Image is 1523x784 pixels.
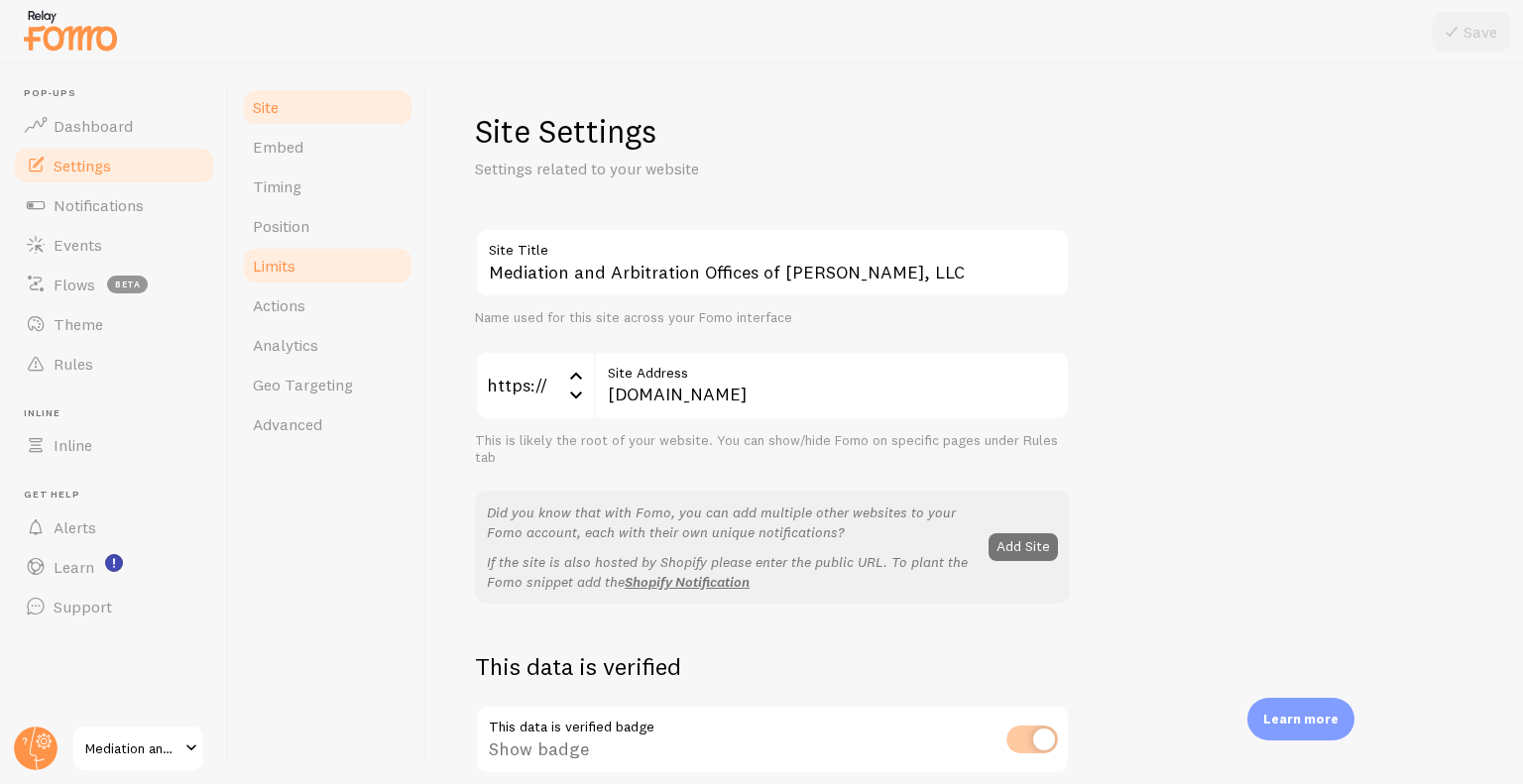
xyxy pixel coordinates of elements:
img: fomo-relay-logo-orange.svg [21,5,120,56]
a: Notifications [12,185,216,225]
a: Support [12,587,216,626]
a: Position [241,206,414,246]
span: Rules [54,354,93,374]
span: Theme [54,314,103,334]
div: https:// [475,351,594,420]
span: Geo Targeting [253,375,353,394]
a: Actions [241,285,414,325]
span: Get Help [24,489,216,502]
span: Alerts [54,517,96,537]
div: Name used for this site across your Fomo interface [475,309,1070,327]
span: Actions [253,295,305,315]
h1: Site Settings [475,111,1070,152]
label: Site Title [475,228,1070,262]
div: Learn more [1247,698,1354,740]
a: Timing [241,167,414,206]
span: Notifications [54,195,144,215]
a: Mediation and Arbitration Offices of [PERSON_NAME], LLC [71,725,205,772]
a: Flows beta [12,265,216,304]
a: Advanced [241,404,414,444]
input: myhonestcompany.com [594,351,1070,420]
a: Settings [12,146,216,185]
span: Mediation and Arbitration Offices of [PERSON_NAME], LLC [85,736,179,760]
span: Settings [54,156,111,175]
a: Embed [241,127,414,167]
a: Inline [12,425,216,465]
p: Learn more [1263,710,1339,728]
a: Dashboard [12,106,216,146]
p: Settings related to your website [475,158,951,180]
span: Inline [54,435,92,455]
a: Learn [12,547,216,587]
h2: This data is verified [475,651,1070,682]
span: Pop-ups [24,87,216,100]
span: Embed [253,137,303,157]
div: This is likely the root of your website. You can show/hide Fomo on specific pages under Rules tab [475,432,1070,467]
a: Site [241,87,414,127]
p: If the site is also hosted by Shopify please enter the public URL. To plant the Fomo snippet add the [487,552,977,592]
a: Limits [241,246,414,285]
span: Learn [54,557,94,577]
span: Position [253,216,309,236]
span: Inline [24,407,216,420]
span: Advanced [253,414,322,434]
a: Rules [12,344,216,384]
a: Shopify Notification [625,573,750,591]
span: Site [253,97,279,117]
a: Theme [12,304,216,344]
label: Site Address [594,351,1070,385]
a: Analytics [241,325,414,365]
span: Analytics [253,335,318,355]
span: Support [54,597,112,616]
span: beta [107,276,148,293]
button: Add Site [989,533,1058,561]
span: Timing [253,176,301,196]
a: Geo Targeting [241,365,414,404]
p: Did you know that with Fomo, you can add multiple other websites to your Fomo account, each with ... [487,503,977,542]
a: Alerts [12,507,216,547]
a: Events [12,225,216,265]
svg: <p>Watch New Feature Tutorials!</p> [105,554,123,572]
span: Events [54,235,102,255]
span: Dashboard [54,116,133,136]
span: Flows [54,275,95,294]
span: Limits [253,256,295,276]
